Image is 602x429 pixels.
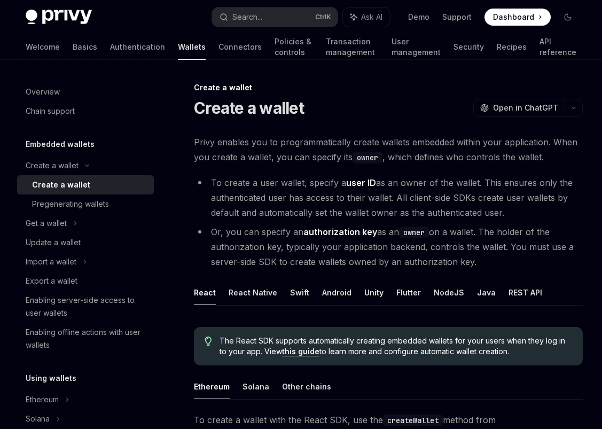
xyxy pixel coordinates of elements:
[194,135,583,165] span: Privy enables you to programmatically create wallets embedded within your application. When you c...
[346,177,376,188] strong: user ID
[17,323,154,355] a: Enabling offline actions with user wallets
[282,374,331,399] button: Other chains
[26,372,76,385] h5: Using wallets
[73,34,97,60] a: Basics
[477,280,496,305] button: Java
[275,34,313,60] a: Policies & controls
[493,103,558,113] span: Open in ChatGPT
[26,138,95,151] h5: Embedded wallets
[26,294,147,319] div: Enabling server-side access to user wallets
[194,98,304,118] h1: Create a wallet
[26,275,77,287] div: Export a wallet
[205,337,212,346] svg: Tip
[218,34,262,60] a: Connectors
[232,11,262,24] div: Search...
[26,255,76,268] div: Import a wallet
[322,280,351,305] button: Android
[442,12,472,22] a: Support
[509,280,542,305] button: REST API
[559,9,576,26] button: Toggle dark mode
[194,374,230,399] button: Ethereum
[17,194,154,214] a: Pregenerating wallets
[408,12,429,22] a: Demo
[290,280,309,305] button: Swift
[26,412,50,425] div: Solana
[243,374,269,399] button: Solana
[212,7,338,27] button: Search...CtrlK
[194,82,583,93] div: Create a wallet
[383,415,443,426] code: createWallet
[473,99,565,117] button: Open in ChatGPT
[303,227,377,237] strong: authorization key
[17,82,154,102] a: Overview
[282,347,319,356] a: this guide
[26,10,92,25] img: dark logo
[17,233,154,252] a: Update a wallet
[26,105,75,118] div: Chain support
[26,326,147,352] div: Enabling offline actions with user wallets
[343,7,390,27] button: Ask AI
[194,280,216,305] button: React
[497,34,527,60] a: Recipes
[26,34,60,60] a: Welcome
[399,227,429,238] code: owner
[110,34,165,60] a: Authentication
[326,34,379,60] a: Transaction management
[17,175,154,194] a: Create a wallet
[361,12,382,22] span: Ask AI
[540,34,576,60] a: API reference
[434,280,464,305] button: NodeJS
[364,280,384,305] button: Unity
[26,236,81,249] div: Update a wallet
[26,217,67,230] div: Get a wallet
[178,34,206,60] a: Wallets
[17,291,154,323] a: Enabling server-side access to user wallets
[454,34,484,60] a: Security
[493,12,534,22] span: Dashboard
[396,280,421,305] button: Flutter
[32,198,109,210] div: Pregenerating wallets
[26,159,79,172] div: Create a wallet
[229,280,277,305] button: React Native
[484,9,551,26] a: Dashboard
[353,152,382,163] code: owner
[17,102,154,121] a: Chain support
[17,271,154,291] a: Export a wallet
[392,34,441,60] a: User management
[26,85,60,98] div: Overview
[194,175,583,220] li: To create a user wallet, specify a as an owner of the wallet. This ensures only the authenticated...
[194,224,583,269] li: Or, you can specify an as an on a wallet. The holder of the authorization key, typically your app...
[32,178,90,191] div: Create a wallet
[220,336,572,357] span: The React SDK supports automatically creating embedded wallets for your users when they log in to...
[315,13,331,21] span: Ctrl K
[26,393,59,406] div: Ethereum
